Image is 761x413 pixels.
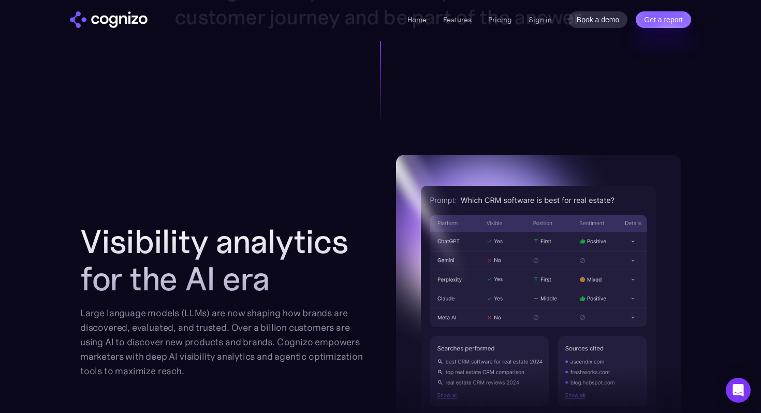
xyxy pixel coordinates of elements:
a: Book a demo [568,11,628,28]
h2: Visibility analytics for the AI era [80,223,365,298]
img: cognizo logo [70,11,148,28]
a: home [70,11,148,28]
div: Open Intercom Messenger [726,378,751,403]
a: Get a report [636,11,691,28]
a: Features [443,15,472,24]
div: Large language models (LLMs) are now shaping how brands are discovered, evaluated, and trusted. O... [80,306,365,378]
a: Sign in [529,13,552,26]
a: Home [407,15,427,24]
a: Pricing [488,15,512,24]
